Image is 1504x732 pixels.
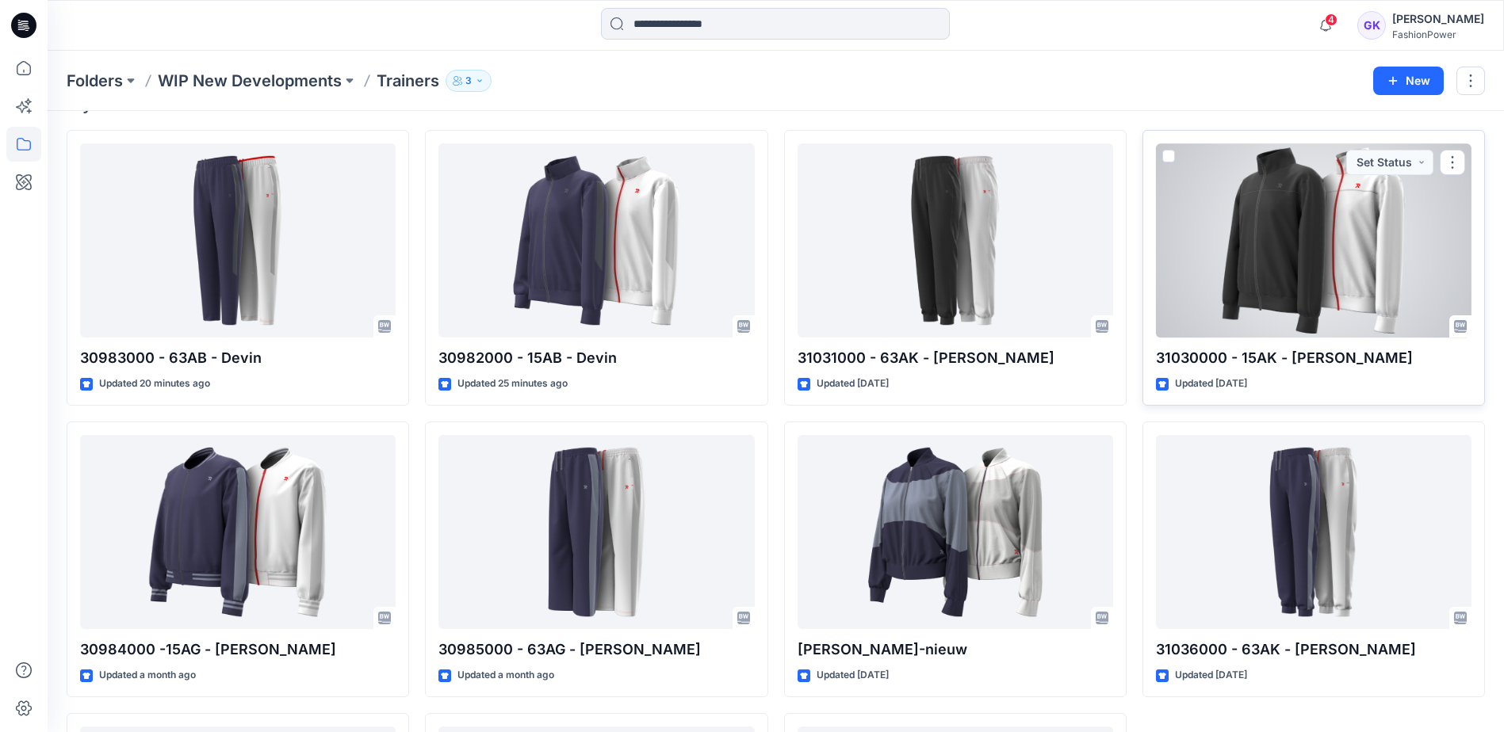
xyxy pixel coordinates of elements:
p: 30982000 - 15AB - Devin [438,347,754,369]
p: 30985000 - 63AG - [PERSON_NAME] [438,639,754,661]
span: 4 [1325,13,1338,26]
p: Updated 20 minutes ago [99,376,210,392]
a: Folders [67,70,123,92]
p: [PERSON_NAME]-nieuw [798,639,1113,661]
a: WIP New Developments [158,70,342,92]
p: Updated [DATE] [1175,376,1247,392]
p: Updated [DATE] [817,667,889,684]
p: Trainers [377,70,439,92]
p: 30984000 -15AG - [PERSON_NAME] [80,639,396,661]
p: Updated [DATE] [817,376,889,392]
p: 31031000 - 63AK - [PERSON_NAME] [798,347,1113,369]
a: 30984000 -15AG - Dana [80,435,396,629]
p: Updated a month ago [99,667,196,684]
p: 31036000 - 63AK - [PERSON_NAME] [1156,639,1471,661]
button: 3 [446,70,492,92]
p: Updated 25 minutes ago [457,376,568,392]
div: FashionPower [1392,29,1484,40]
div: [PERSON_NAME] [1392,10,1484,29]
p: 3 [465,72,472,90]
p: 31030000 - 15AK - [PERSON_NAME] [1156,347,1471,369]
p: Updated [DATE] [1175,667,1247,684]
a: 31036000 - 63AK - Derek [1156,435,1471,629]
button: New [1373,67,1444,95]
a: 30982000 - 15AB - Devin [438,143,754,337]
a: 30983000 - 63AB - Devin [80,143,396,337]
a: Lina-nieuw [798,435,1113,629]
div: GK [1357,11,1386,40]
a: 31030000 - 15AK - Dion [1156,143,1471,337]
a: 31031000 - 63AK - Dion [798,143,1113,337]
a: 30985000 - 63AG - Dana [438,435,754,629]
p: Updated a month ago [457,667,554,684]
p: 30983000 - 63AB - Devin [80,347,396,369]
